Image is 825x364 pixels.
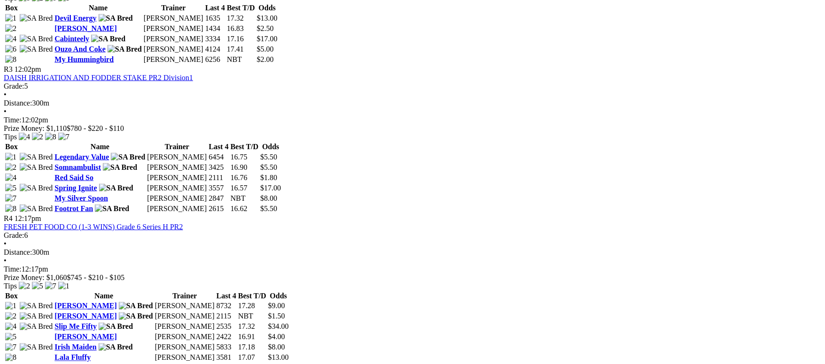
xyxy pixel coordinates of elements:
td: 17.28 [238,302,267,311]
span: $17.00 [261,184,281,192]
a: Ouzo And Coke [54,45,105,53]
img: 2 [5,24,16,33]
span: Tips [4,133,17,141]
span: $5.50 [261,163,278,171]
a: My Hummingbird [54,55,114,63]
th: Last 4 [208,142,229,152]
img: 4 [5,323,16,331]
img: 7 [5,343,16,352]
span: • [4,107,7,115]
td: 16.83 [226,24,255,33]
img: SA Bred [20,45,53,53]
th: Name [54,3,142,13]
td: 2847 [208,194,229,203]
span: Box [5,292,18,300]
td: [PERSON_NAME] [146,173,207,182]
img: SA Bred [91,35,125,43]
div: Prize Money: $1,060 [4,273,821,282]
td: 17.18 [238,343,267,352]
img: 8 [5,205,16,213]
th: Best T/D [226,3,255,13]
img: 4 [5,35,16,43]
td: [PERSON_NAME] [154,312,215,321]
img: 8 [45,133,56,141]
td: 16.76 [230,173,259,182]
span: $4.00 [268,333,285,341]
td: [PERSON_NAME] [143,55,204,64]
div: 12:17pm [4,265,821,273]
th: Best T/D [238,291,267,301]
td: [PERSON_NAME] [146,152,207,162]
span: • [4,240,7,248]
td: [PERSON_NAME] [154,343,215,352]
img: 4 [19,133,30,141]
span: 12:02pm [15,65,41,73]
th: Best T/D [230,142,259,152]
img: 2 [32,133,43,141]
td: [PERSON_NAME] [143,24,204,33]
img: SA Bred [99,14,133,23]
span: $745 - $210 - $105 [67,273,125,281]
td: 17.07 [238,353,267,363]
img: 5 [5,333,16,341]
img: 4 [5,174,16,182]
a: Legendary Value [54,153,109,161]
span: Grade: [4,231,24,239]
img: 2 [5,163,16,172]
span: $1.80 [261,174,278,182]
div: 5 [4,82,821,91]
td: 16.57 [230,183,259,193]
img: SA Bred [20,343,53,352]
img: 8 [5,55,16,64]
a: Footrot Fan [54,205,93,212]
img: 6 [5,45,16,53]
th: Last 4 [205,3,225,13]
div: Prize Money: $1,110 [4,124,821,133]
a: Devil Energy [54,14,96,22]
span: Tips [4,282,17,290]
td: [PERSON_NAME] [154,322,215,332]
span: $8.00 [268,343,285,351]
td: 2111 [208,173,229,182]
span: • [4,257,7,265]
img: 7 [5,194,16,203]
img: SA Bred [20,302,53,311]
td: 16.62 [230,204,259,213]
img: SA Bred [119,302,153,311]
td: [PERSON_NAME] [154,353,215,363]
td: [PERSON_NAME] [146,194,207,203]
td: 2115 [216,312,237,321]
td: 17.16 [226,34,255,44]
span: Time: [4,265,22,273]
img: 7 [45,282,56,290]
a: FRESH PET FOOD CO (1-3 WINS) Grade 6 Series H PR2 [4,223,183,231]
td: 2535 [216,322,237,332]
a: DAISH IRRIGATION AND FODDER STAKE PR2 Division1 [4,74,193,82]
th: Name [54,142,146,152]
td: [PERSON_NAME] [143,34,204,44]
span: 12:17pm [15,214,41,222]
td: 6454 [208,152,229,162]
span: $17.00 [257,35,278,43]
img: SA Bred [111,153,145,161]
img: SA Bred [119,312,153,321]
a: Somnambulist [54,163,101,171]
td: 1434 [205,24,225,33]
a: Red Said So [54,174,93,182]
img: SA Bred [20,312,53,321]
img: SA Bred [20,35,53,43]
a: Slip Me Fifty [54,323,97,331]
img: 8 [5,354,16,362]
td: 3581 [216,353,237,363]
span: $13.00 [268,354,289,362]
td: [PERSON_NAME] [143,14,204,23]
span: $5.50 [261,153,278,161]
td: 17.32 [238,322,267,332]
div: 300m [4,248,821,257]
span: $2.50 [257,24,274,32]
span: R4 [4,214,13,222]
td: NBT [238,312,267,321]
td: 3557 [208,183,229,193]
span: Box [5,143,18,151]
td: 16.90 [230,163,259,172]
